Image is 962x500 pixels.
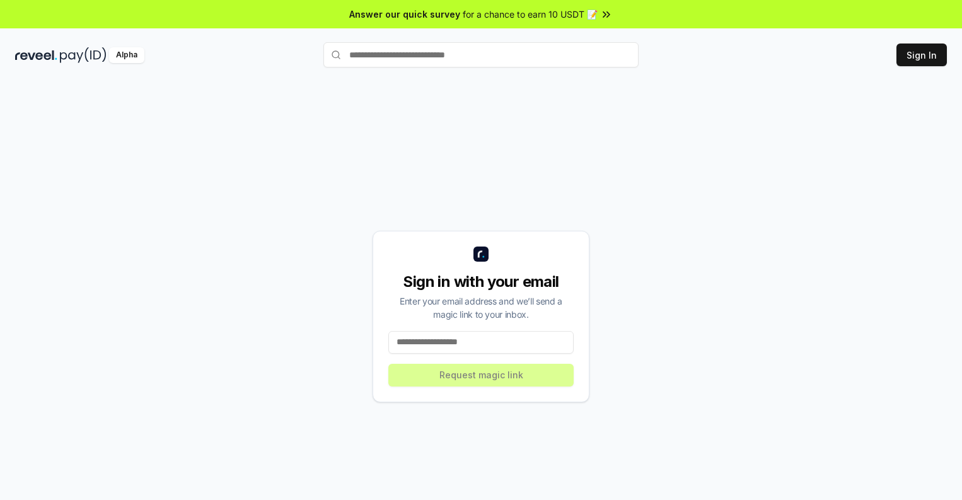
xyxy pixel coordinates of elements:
[896,44,947,66] button: Sign In
[388,294,574,321] div: Enter your email address and we’ll send a magic link to your inbox.
[60,47,107,63] img: pay_id
[463,8,598,21] span: for a chance to earn 10 USDT 📝
[15,47,57,63] img: reveel_dark
[349,8,460,21] span: Answer our quick survey
[473,247,489,262] img: logo_small
[388,272,574,292] div: Sign in with your email
[109,47,144,63] div: Alpha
